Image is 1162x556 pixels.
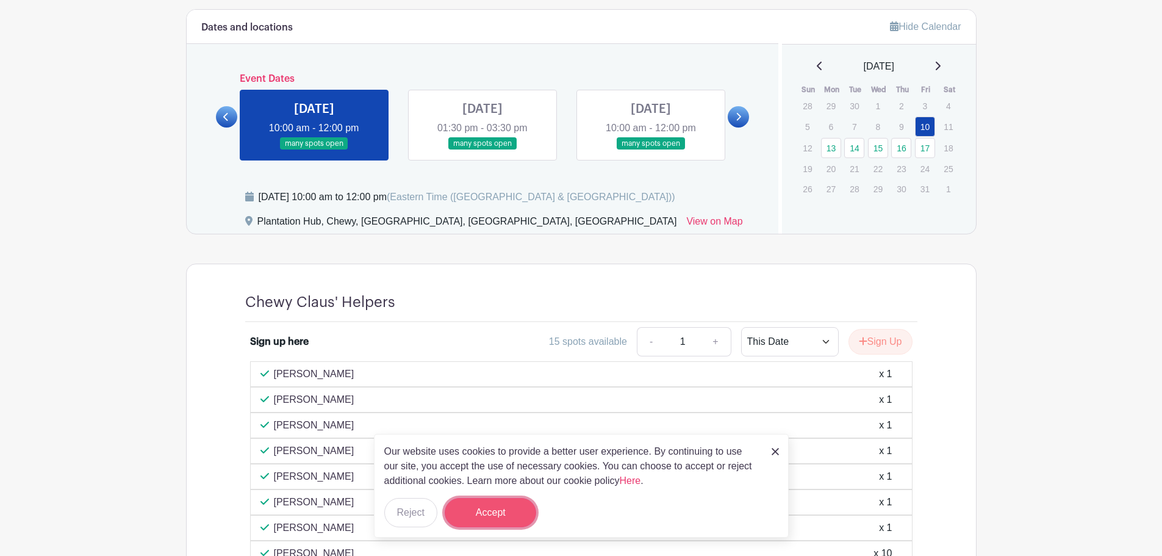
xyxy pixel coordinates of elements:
p: [PERSON_NAME] [274,392,354,407]
a: 10 [915,117,935,137]
h6: Dates and locations [201,22,293,34]
a: View on Map [686,214,742,234]
p: [PERSON_NAME] [274,418,354,433]
p: 18 [938,139,958,157]
th: Thu [891,84,914,96]
p: [PERSON_NAME] [274,521,354,535]
th: Tue [844,84,867,96]
div: [DATE] 10:00 am to 12:00 pm [259,190,675,204]
div: 15 spots available [549,334,627,349]
span: [DATE] [864,59,894,74]
p: 31 [915,179,935,198]
div: x 1 [879,444,892,458]
button: Reject [384,498,437,527]
p: 25 [938,159,958,178]
p: 4 [938,96,958,115]
p: 26 [797,179,817,198]
p: 20 [821,159,841,178]
p: 1 [868,96,888,115]
th: Sun [797,84,820,96]
p: 6 [821,117,841,136]
span: (Eastern Time ([GEOGRAPHIC_DATA] & [GEOGRAPHIC_DATA])) [387,192,675,202]
p: 28 [844,179,864,198]
div: Plantation Hub, Chewy, [GEOGRAPHIC_DATA], [GEOGRAPHIC_DATA], [GEOGRAPHIC_DATA] [257,214,677,234]
div: x 1 [879,392,892,407]
p: [PERSON_NAME] [274,367,354,381]
a: Here [620,475,641,486]
p: [PERSON_NAME] [274,495,354,510]
p: 12 [797,139,817,157]
p: 30 [891,179,911,198]
h6: Event Dates [237,73,728,85]
p: Our website uses cookies to provide a better user experience. By continuing to use our site, you ... [384,444,759,488]
a: 14 [844,138,864,158]
th: Mon [820,84,844,96]
th: Fri [914,84,938,96]
p: [PERSON_NAME] [274,444,354,458]
p: 23 [891,159,911,178]
th: Wed [867,84,891,96]
p: 8 [868,117,888,136]
p: 21 [844,159,864,178]
p: 27 [821,179,841,198]
p: 7 [844,117,864,136]
a: 17 [915,138,935,158]
a: + [700,327,731,356]
a: - [637,327,665,356]
p: 19 [797,159,817,178]
p: 29 [821,96,841,115]
div: Sign up here [250,334,309,349]
img: close_button-5f87c8562297e5c2d7936805f587ecaba9071eb48480494691a3f1689db116b3.svg [772,448,779,455]
p: 22 [868,159,888,178]
p: 29 [868,179,888,198]
div: x 1 [879,367,892,381]
th: Sat [938,84,961,96]
p: 30 [844,96,864,115]
div: x 1 [879,418,892,433]
button: Sign Up [848,329,913,355]
p: 11 [938,117,958,136]
p: 5 [797,117,817,136]
div: x 1 [879,469,892,484]
a: 15 [868,138,888,158]
h4: Chewy Claus' Helpers [245,294,395,311]
p: 2 [891,96,911,115]
p: 1 [938,179,958,198]
p: 28 [797,96,817,115]
p: 3 [915,96,935,115]
button: Accept [445,498,536,527]
p: 9 [891,117,911,136]
a: 16 [891,138,911,158]
div: x 1 [879,521,892,535]
p: [PERSON_NAME] [274,469,354,484]
a: 13 [821,138,841,158]
div: x 1 [879,495,892,510]
a: Hide Calendar [890,21,961,32]
p: 24 [915,159,935,178]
